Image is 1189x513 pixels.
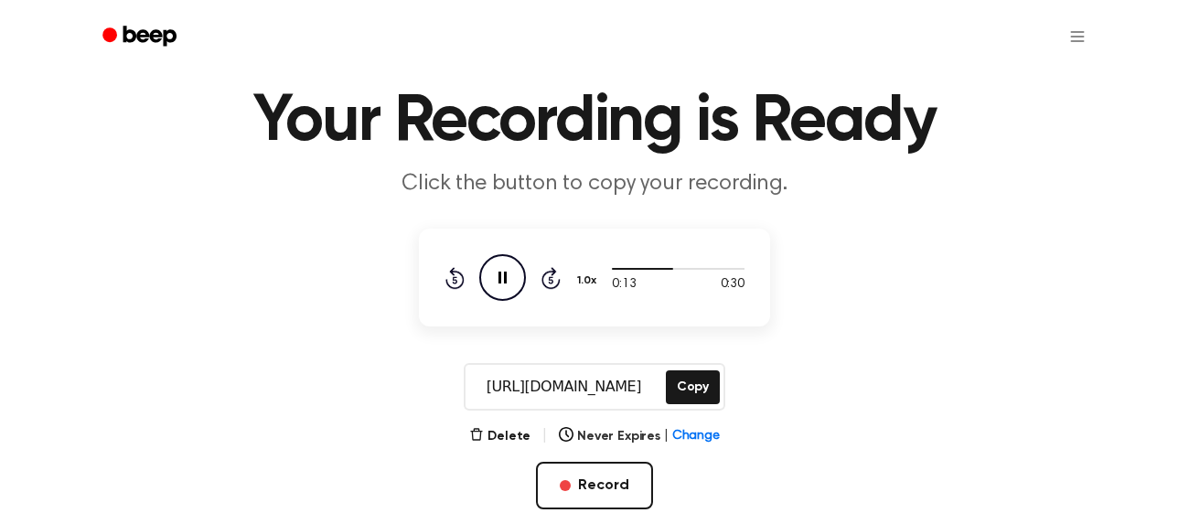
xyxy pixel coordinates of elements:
button: 1.0x [575,265,603,296]
span: 0:13 [612,275,636,294]
span: | [664,427,669,446]
h1: Your Recording is Ready [126,89,1063,155]
button: Copy [666,370,720,404]
button: Delete [469,427,530,446]
span: 0:30 [721,275,744,294]
button: Record [536,462,652,509]
button: Open menu [1055,15,1099,59]
a: Beep [90,19,193,55]
button: Never Expires|Change [559,427,720,446]
p: Click the button to copy your recording. [243,169,946,199]
span: Change [672,427,720,446]
span: | [541,425,548,447]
